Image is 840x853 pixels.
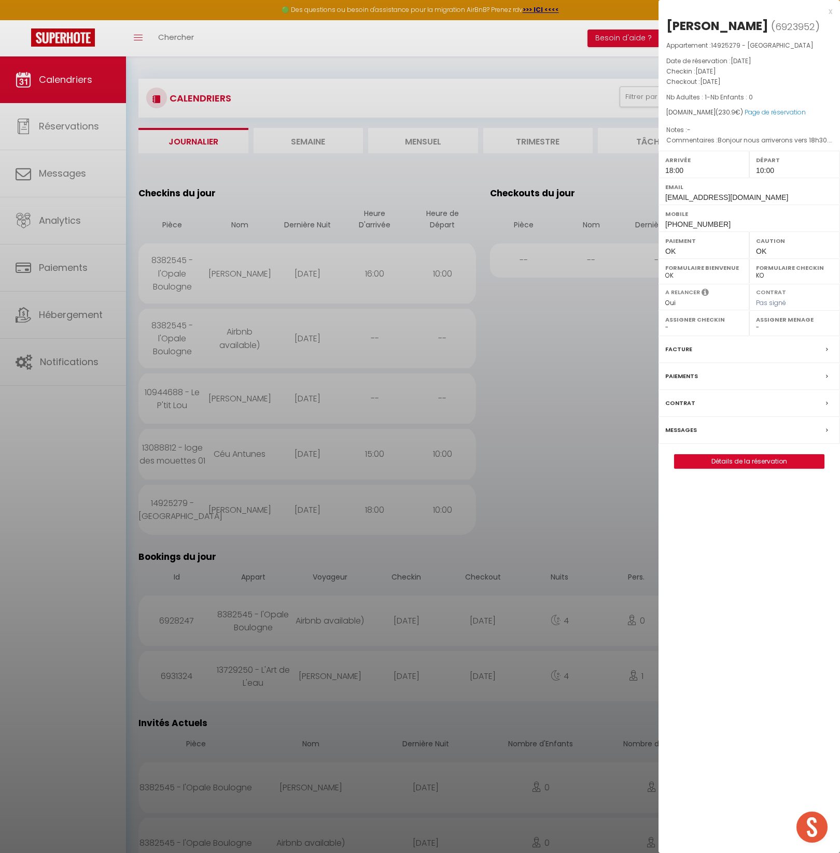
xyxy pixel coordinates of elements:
[756,247,766,255] span: OK
[756,298,786,307] span: Pas signé
[665,371,698,382] label: Paiements
[666,40,832,51] p: Appartement :
[756,314,833,325] label: Assigner Menage
[666,135,832,146] p: Commentaires :
[666,18,768,34] div: [PERSON_NAME]
[666,56,832,66] p: Date de réservation :
[665,236,743,246] label: Paiement
[665,209,833,219] label: Mobile
[665,155,743,165] label: Arrivée
[702,288,709,299] i: Sélectionner OUI si vous souhaiter envoyer les séquences de messages post-checkout
[659,5,832,18] div: x
[687,125,691,134] span: -
[665,220,731,228] span: [PHONE_NUMBER]
[665,247,676,255] span: OK
[756,288,786,295] label: Contrat
[674,454,824,469] button: Détails de la réservation
[666,108,832,118] div: [DOMAIN_NAME]
[700,77,721,86] span: [DATE]
[665,314,743,325] label: Assigner Checkin
[666,92,832,103] p: -
[775,20,815,33] span: 6923952
[665,344,692,355] label: Facture
[695,67,716,76] span: [DATE]
[675,455,824,468] a: Détails de la réservation
[665,425,697,436] label: Messages
[666,66,832,77] p: Checkin :
[756,166,774,175] span: 10:00
[756,263,833,273] label: Formulaire Checkin
[731,56,751,65] span: [DATE]
[665,398,695,409] label: Contrat
[796,812,828,843] div: Ouvrir le chat
[665,166,683,175] span: 18:00
[666,77,832,87] p: Checkout :
[710,93,753,102] span: Nb Enfants : 0
[665,193,788,201] span: [EMAIL_ADDRESS][DOMAIN_NAME]
[666,125,832,135] p: Notes :
[665,263,743,273] label: Formulaire Bienvenue
[756,236,833,246] label: Caution
[756,155,833,165] label: Départ
[718,108,735,117] span: 230.9
[745,108,806,117] a: Page de réservation
[711,41,814,50] span: 14925279 - [GEOGRAPHIC_DATA]
[665,288,700,297] label: A relancer
[666,93,707,102] span: Nb Adultes : 1
[771,19,820,34] span: ( )
[665,182,833,192] label: Email
[716,108,743,117] span: ( €)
